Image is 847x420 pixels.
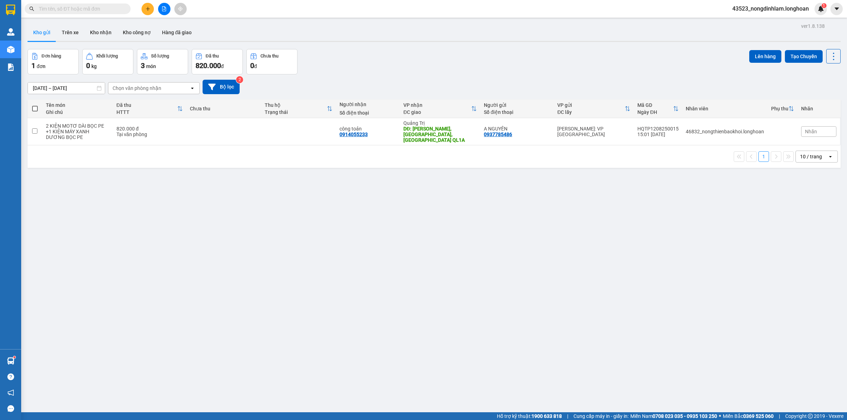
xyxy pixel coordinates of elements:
span: Miền Bắc [723,412,774,420]
span: plus [145,6,150,11]
img: warehouse-icon [7,46,14,53]
button: Kho nhận [84,24,117,41]
button: Số lượng3món [137,49,188,74]
div: Trạng thái [265,109,327,115]
strong: 1900 633 818 [531,413,562,419]
button: Trên xe [56,24,84,41]
div: 2 KIỆN MOTƠ DÀI BỌC PE +1 KIỆN MÁY XANH DƯƠNG BỌC PE [46,123,109,140]
span: 0 [86,61,90,70]
div: Số lượng [151,54,169,59]
div: Người gửi [484,102,550,108]
svg: open [190,85,195,91]
span: 43523_nongdinhlam.longhoan [727,4,815,13]
div: 46832_nongthienbaokhoi.longhoan [686,129,764,134]
div: Số điện thoại [484,109,550,115]
th: Toggle SortBy [554,99,634,118]
div: 820.000 đ [116,126,183,132]
span: đ [221,63,224,69]
img: logo-vxr [6,5,15,15]
button: Tạo Chuyến [785,50,823,63]
input: Tìm tên, số ĐT hoặc mã đơn [39,5,122,13]
strong: 0708 023 035 - 0935 103 250 [653,413,717,419]
div: Phụ thu [771,106,788,111]
div: HQTP1208250015 [637,126,679,132]
span: caret-down [834,6,840,12]
button: Đã thu820.000đ [192,49,243,74]
img: warehouse-icon [7,28,14,36]
th: Toggle SortBy [113,99,186,118]
div: Người nhận [340,102,396,107]
span: search [29,6,34,11]
span: copyright [808,414,813,419]
button: Hàng đã giao [156,24,197,41]
div: Khối lượng [96,54,118,59]
div: A NGUYÊN [484,126,550,132]
button: caret-down [830,3,843,15]
button: Chưa thu0đ [246,49,298,74]
div: Tại văn phòng [116,132,183,137]
div: Số điện thoại [340,110,396,116]
span: question-circle [7,373,14,380]
div: Đã thu [206,54,219,59]
span: message [7,405,14,412]
sup: 2 [236,76,243,83]
span: 3 [141,61,145,70]
div: Quảng Trị [403,120,477,126]
div: Đơn hàng [42,54,61,59]
div: Mã GD [637,102,673,108]
span: Cung cấp máy in - giấy in: [573,412,629,420]
th: Toggle SortBy [768,99,798,118]
div: Chưa thu [260,54,278,59]
img: warehouse-icon [7,357,14,365]
button: Đơn hàng1đơn [28,49,79,74]
div: 0937785486 [484,132,512,137]
span: | [567,412,568,420]
div: Chưa thu [190,106,258,111]
th: Toggle SortBy [634,99,682,118]
span: ⚪️ [719,415,721,418]
span: Nhãn [805,129,817,134]
span: 820.000 [196,61,221,70]
div: VP nhận [403,102,471,108]
div: DĐ: HỒ XÁ, VĨNH LINH, QUẢNG TRỊ QL1A [403,126,477,143]
button: Bộ lọc [203,80,240,94]
div: Tên món [46,102,109,108]
div: 15:01 [DATE] [637,132,679,137]
span: đ [254,63,257,69]
input: Select a date range. [28,83,105,94]
svg: open [828,154,833,159]
img: icon-new-feature [818,6,824,12]
div: 10 / trang [800,153,822,160]
sup: 1 [13,356,16,358]
span: 1 [823,3,825,8]
div: ĐC lấy [557,109,625,115]
span: 0 [250,61,254,70]
div: Ngày ĐH [637,109,673,115]
div: 0914055233 [340,132,368,137]
button: Khối lượng0kg [82,49,133,74]
div: VP gửi [557,102,625,108]
strong: 0369 525 060 [743,413,774,419]
button: 1 [758,151,769,162]
span: Miền Nam [630,412,717,420]
span: notification [7,389,14,396]
div: [PERSON_NAME]: VP [GEOGRAPHIC_DATA] [557,126,630,137]
div: Nhãn [801,106,836,111]
div: Ghi chú [46,109,109,115]
sup: 1 [822,3,827,8]
img: solution-icon [7,63,14,71]
div: Nhân viên [686,106,764,111]
span: đơn [37,63,46,69]
span: aim [178,6,183,11]
button: Lên hàng [749,50,781,63]
div: HTTT [116,109,177,115]
button: aim [174,3,187,15]
button: file-add [158,3,170,15]
div: Thu hộ [265,102,327,108]
div: Chọn văn phòng nhận [113,85,161,92]
span: 1 [31,61,35,70]
button: Kho công nợ [117,24,156,41]
div: Đã thu [116,102,177,108]
th: Toggle SortBy [400,99,480,118]
span: món [146,63,156,69]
